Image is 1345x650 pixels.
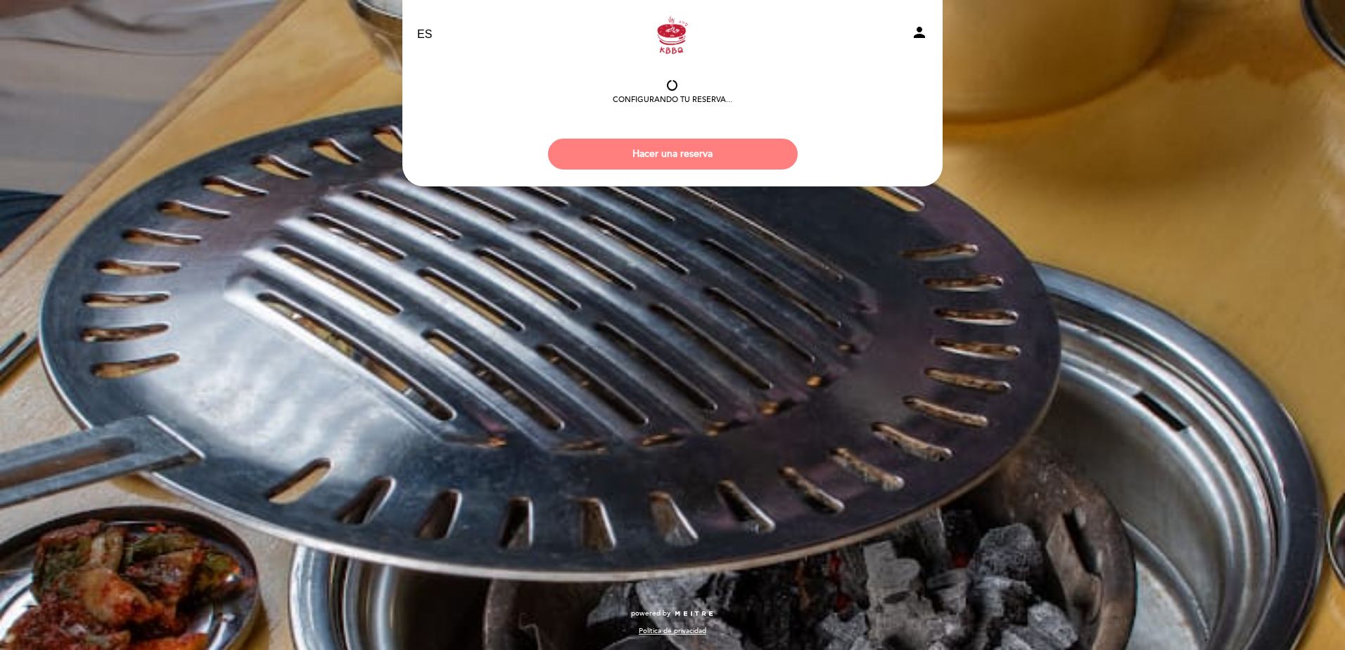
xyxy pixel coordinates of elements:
[585,15,760,54] a: KBBQ
[631,608,670,618] span: powered by
[911,24,928,46] button: person
[674,611,714,618] img: MEITRE
[639,626,706,636] a: Política de privacidad
[911,24,928,41] i: person
[613,94,732,106] div: Configurando tu reserva...
[631,608,714,618] a: powered by
[548,139,798,170] button: Hacer una reserva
